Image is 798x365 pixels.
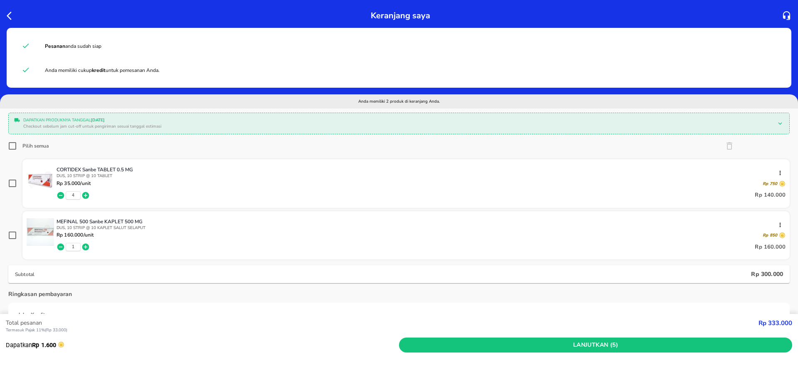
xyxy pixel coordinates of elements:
p: Dapatkan produknya tanggal [23,117,771,123]
strong: kredit [92,67,106,74]
p: Total pesanan [6,318,759,327]
p: Rp 300.000 [751,270,783,278]
p: Rp 160.000 [755,242,786,252]
p: Rp 850 [763,232,777,238]
button: Lanjutkan (5) [399,338,792,353]
p: Checkout sebelum jam cut-off untuk pengiriman sesuai tanggal estimasi [23,123,771,130]
span: Anda memiliki cukup untuk pemesanan Anda. [45,67,160,74]
p: Subtotal [15,271,751,278]
div: Dapatkan produknya tanggal[DATE]Checkout sebelum jam cut-off untuk pengiriman sesuai tanggal esti... [11,115,787,132]
p: Ringkasan pembayaran [8,290,72,298]
p: Rp 35.000 /unit [57,180,91,186]
p: Termasuk Pajak 11% ( Rp 33.000 ) [6,327,759,333]
div: Pilih semua [22,143,49,149]
p: DUS, 10 STRIP @ 10 KAPLET SALUT SELAPUT [57,225,786,231]
p: Dapatkan [6,340,399,350]
p: Rp 160.000 /unit [57,232,94,238]
strong: Pesanan [45,43,65,49]
p: Jalur Kredit [18,311,45,318]
span: Lanjutkan (5) [402,340,789,350]
strong: Rp 333.000 [759,319,792,327]
span: anda sudah siap [45,43,101,49]
p: CORTIDEX Sanbe TABLET 0.5 MG [57,166,779,173]
strong: Rp 1.600 [32,341,56,349]
p: MEFINAL 500 Sanbe KAPLET 500 MG [57,218,779,225]
button: 4 [72,192,74,198]
b: [DATE] [91,117,105,123]
p: Rp 750 [763,181,777,187]
p: DUS, 10 STRIP @ 10 TABLET [57,173,786,179]
p: Keranjang saya [371,8,430,23]
p: Rp 140.000 [755,190,786,200]
img: MEFINAL 500 Sanbe KAPLET 500 MG [27,218,54,246]
img: CORTIDEX Sanbe TABLET 0.5 MG [27,166,54,194]
button: 1 [72,244,74,250]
